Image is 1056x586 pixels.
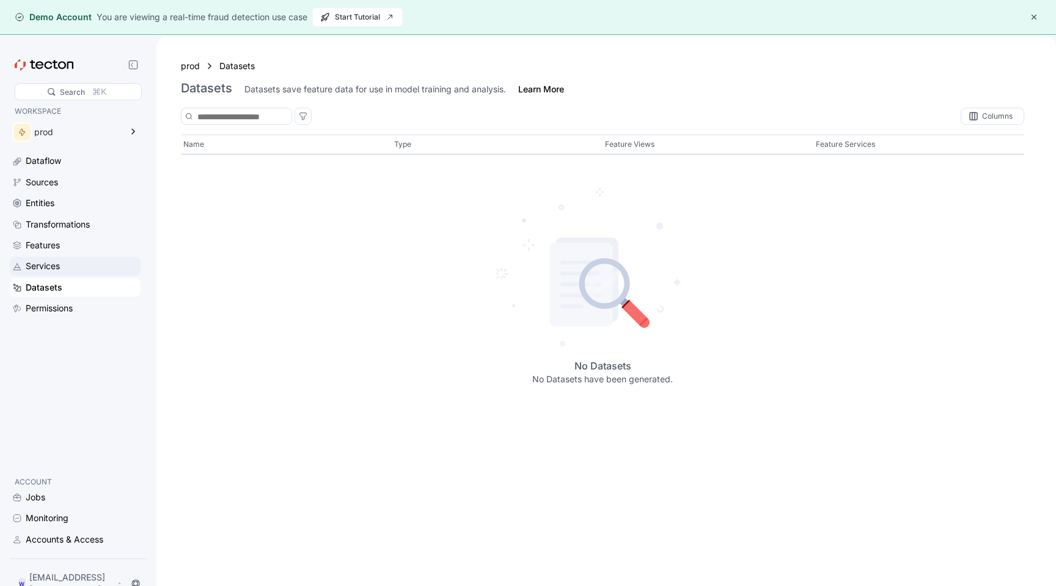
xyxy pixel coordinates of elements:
h3: Datasets [181,81,232,95]
a: Entities [10,194,141,212]
a: Transformations [10,215,141,234]
p: Feature Services [816,138,875,150]
div: Transformations [26,218,90,231]
a: Monitoring [10,509,141,527]
button: Start Tutorial [312,7,403,27]
div: You are viewing a real-time fraud detection use case [97,10,307,24]
span: Start Tutorial [320,8,395,26]
a: Datasets [10,278,141,297]
div: Dataflow [26,154,61,168]
a: prod [181,59,200,73]
p: Name [183,138,204,150]
div: Columns [982,113,1013,120]
div: Columns [961,108,1024,125]
p: WORKSPACE [15,105,136,117]
div: Features [26,239,60,252]
a: Services [10,257,141,275]
h4: No Datasets [532,359,673,374]
div: ⌘K [92,85,106,98]
a: Dataflow [10,152,141,170]
div: Permissions [26,302,73,315]
a: Datasets [219,59,262,73]
a: Features [10,236,141,254]
p: Feature Views [605,138,654,150]
p: No Datasets have been generated. [532,374,673,386]
p: ACCOUNT [15,476,136,488]
div: prod [34,128,121,136]
p: Type [394,138,411,150]
div: Services [26,259,60,273]
div: Datasets [26,281,62,294]
div: Datasets save feature data for use in model training and analysis. [244,83,506,95]
a: Jobs [10,488,141,506]
a: Accounts & Access [10,530,141,549]
div: Entities [26,196,54,210]
div: Jobs [26,491,45,504]
div: Search⌘K [15,83,142,100]
a: Sources [10,173,141,191]
div: Sources [26,176,58,189]
div: Demo Account [15,11,92,23]
a: Learn More [518,83,564,95]
div: Accounts & Access [26,533,103,546]
a: Permissions [10,299,141,317]
div: Search [60,86,85,98]
div: Monitoring [26,511,68,525]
